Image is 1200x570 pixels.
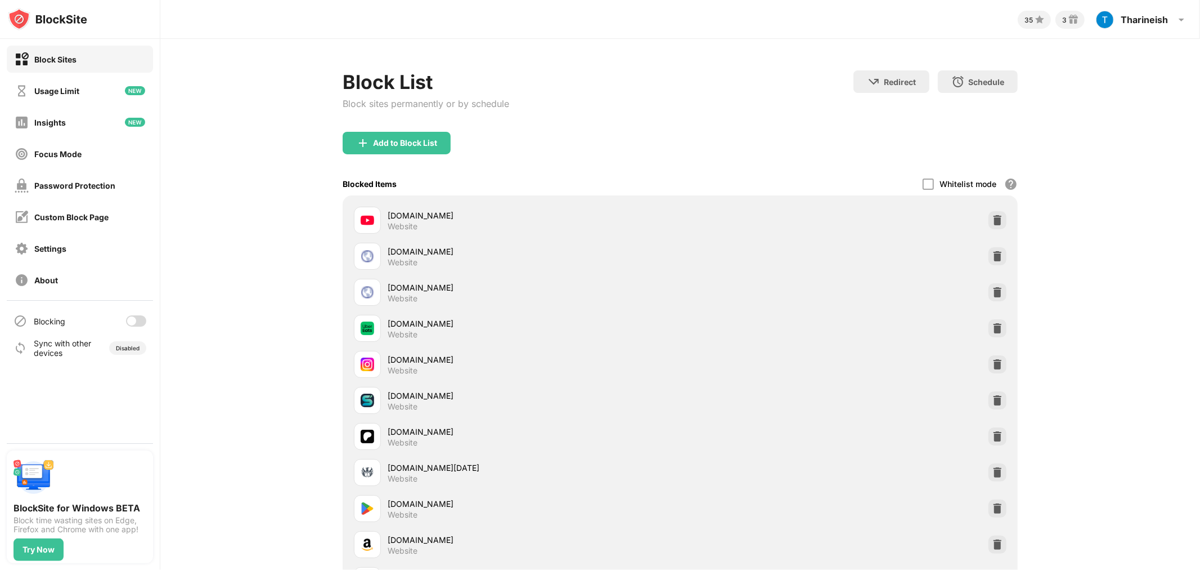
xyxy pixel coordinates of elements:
[361,502,374,515] img: favicons
[388,354,680,366] div: [DOMAIN_NAME]
[388,210,680,221] div: [DOMAIN_NAME]
[125,118,145,127] img: new-icon.svg
[15,84,29,98] img: time-usage-off.svg
[388,438,417,448] div: Website
[361,466,374,479] img: favicons
[1121,14,1168,25] div: Tharineish
[361,430,374,443] img: favicons
[343,70,509,93] div: Block List
[361,250,374,263] img: favicons
[388,462,680,474] div: [DOMAIN_NAME][DATE]
[23,545,55,554] div: Try Now
[343,179,397,189] div: Blocked Items
[34,275,58,285] div: About
[388,510,417,520] div: Website
[34,149,82,159] div: Focus Mode
[361,322,374,335] img: favicons
[15,147,29,161] img: focus-off.svg
[388,534,680,546] div: [DOMAIN_NAME]
[15,210,29,224] img: customize-block-page-off.svg
[14,502,146,514] div: BlockSite for Windows BETA
[1096,11,1114,29] img: ACg8ocLM5x3z679AEdzKTZi5VIaNHH_8trDu50p0vYO8fz6esl9HVg=s96-c
[34,55,77,64] div: Block Sites
[388,474,417,484] div: Website
[34,339,92,358] div: Sync with other devices
[361,538,374,551] img: favicons
[14,314,27,328] img: blocking-icon.svg
[116,345,140,351] div: Disabled
[388,366,417,376] div: Website
[361,358,374,371] img: favicons
[34,244,66,253] div: Settings
[34,317,65,326] div: Blocking
[388,402,417,412] div: Website
[388,282,680,293] div: [DOMAIN_NAME]
[388,546,417,556] div: Website
[361,286,374,299] img: favicons
[343,98,509,109] div: Block sites permanently or by schedule
[15,115,29,130] img: insights-off.svg
[388,257,417,268] div: Website
[388,426,680,438] div: [DOMAIN_NAME]
[1067,13,1080,26] img: reward-small.svg
[34,86,79,96] div: Usage Limit
[968,77,1004,87] div: Schedule
[14,341,27,355] img: sync-icon.svg
[1062,16,1067,24] div: 3
[388,246,680,257] div: [DOMAIN_NAME]
[34,181,115,190] div: Password Protection
[15,273,29,287] img: about-off.svg
[388,221,417,231] div: Website
[373,139,437,148] div: Add to Block List
[388,498,680,510] div: [DOMAIN_NAME]
[388,390,680,402] div: [DOMAIN_NAME]
[361,394,374,407] img: favicons
[34,212,109,222] div: Custom Block Page
[388,318,680,329] div: [DOMAIN_NAME]
[14,457,54,498] img: push-desktop.svg
[125,86,145,95] img: new-icon.svg
[1033,13,1046,26] img: points-small.svg
[15,242,29,256] img: settings-off.svg
[884,77,916,87] div: Redirect
[940,179,996,189] div: Whitelist mode
[1024,16,1033,24] div: 35
[14,516,146,534] div: Block time wasting sites on Edge, Firefox and Chrome with one app!
[8,8,87,30] img: logo-blocksite.svg
[388,293,417,304] div: Website
[15,52,29,66] img: block-on.svg
[34,118,66,127] div: Insights
[388,329,417,340] div: Website
[361,213,374,227] img: favicons
[15,179,29,193] img: password-protection-off.svg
